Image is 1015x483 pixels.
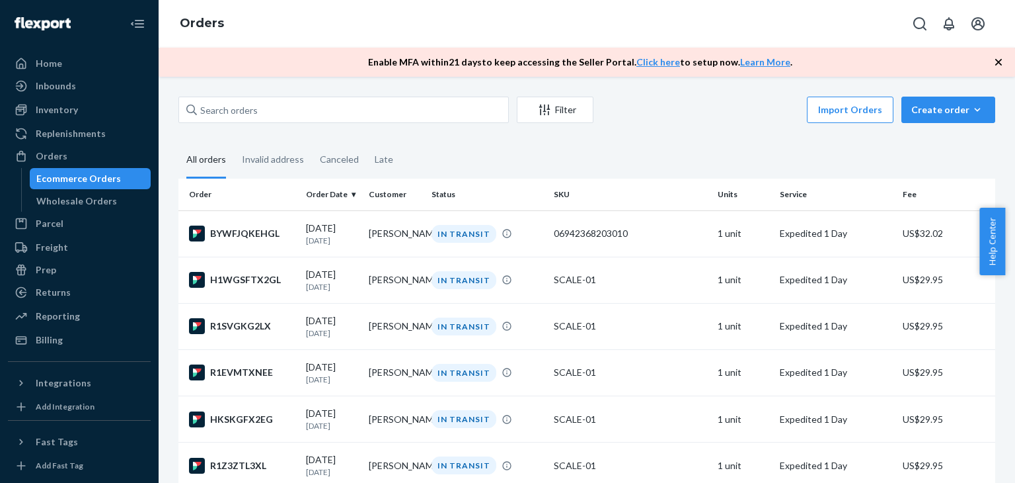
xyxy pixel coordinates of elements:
[548,179,712,210] th: SKU
[178,97,509,123] input: Search orders
[426,179,548,210] th: Status
[36,57,62,70] div: Home
[36,401,94,412] div: Add Integration
[897,396,995,443] td: US$29.95
[36,286,71,299] div: Returns
[36,241,68,254] div: Freight
[30,168,151,189] a: Ecommerce Orders
[306,361,358,385] div: [DATE]
[306,268,358,292] div: [DATE]
[554,273,706,286] div: SCALE-01
[8,146,151,167] a: Orders
[8,53,151,74] a: Home
[363,349,426,396] td: [PERSON_NAME]
[432,271,496,289] div: IN TRANSIT
[712,349,775,396] td: 1 unit
[242,142,304,177] div: Invalid address
[8,99,151,120] a: Inventory
[36,127,106,140] div: Replenishments
[36,376,91,390] div: Integrations
[36,103,78,116] div: Inventory
[36,435,78,449] div: Fast Tags
[780,273,891,286] p: Expedited 1 Day
[189,318,295,334] div: R1SVGKG2LX
[907,11,933,37] button: Open Search Box
[8,329,151,351] a: Billing
[897,257,995,303] td: US$29.95
[189,458,295,474] div: R1Z3ZTL3XL
[979,208,1005,275] span: Help Center
[897,210,995,257] td: US$32.02
[306,374,358,385] p: [DATE]
[169,5,235,43] ol: breadcrumbs
[901,97,995,123] button: Create order
[36,172,121,185] div: Ecommerce Orders
[936,11,962,37] button: Open notifications
[189,412,295,427] div: HKSKGFX2EG
[432,225,496,243] div: IN TRANSIT
[432,318,496,335] div: IN TRANSIT
[301,179,363,210] th: Order Date
[30,191,151,212] a: Wholesale Orders
[807,97,893,123] button: Import Orders
[306,328,358,339] p: [DATE]
[554,459,706,472] div: SCALE-01
[189,226,295,241] div: BYWFJQKEHGL
[554,366,706,379] div: SCALE-01
[780,459,891,472] p: Expedited 1 Day
[8,458,151,474] a: Add Fast Tag
[368,56,792,69] p: Enable MFA within 21 days to keep accessing the Seller Portal. to setup now. .
[375,142,393,177] div: Late
[306,453,358,478] div: [DATE]
[965,11,991,37] button: Open account menu
[306,466,358,478] p: [DATE]
[180,16,224,30] a: Orders
[36,79,76,93] div: Inbounds
[780,366,891,379] p: Expedited 1 Day
[554,413,706,426] div: SCALE-01
[8,373,151,394] button: Integrations
[897,303,995,349] td: US$29.95
[306,281,358,292] p: [DATE]
[712,396,775,443] td: 1 unit
[432,364,496,382] div: IN TRANSIT
[320,142,359,177] div: Canceled
[897,349,995,396] td: US$29.95
[8,75,151,97] a: Inbounds
[780,413,891,426] p: Expedited 1 Day
[36,217,63,230] div: Parcel
[8,237,151,258] a: Freight
[712,303,775,349] td: 1 unit
[36,310,80,323] div: Reporting
[189,272,295,288] div: H1WGSFTX2GL
[432,410,496,428] div: IN TRANSIT
[306,235,358,246] p: [DATE]
[517,97,593,123] button: Filter
[8,431,151,453] button: Fast Tags
[178,179,301,210] th: Order
[911,103,985,116] div: Create order
[897,179,995,210] th: Fee
[780,320,891,333] p: Expedited 1 Day
[8,282,151,303] a: Returns
[306,314,358,339] div: [DATE]
[554,227,706,240] div: 06942368203010
[432,457,496,474] div: IN TRANSIT
[517,103,593,116] div: Filter
[8,213,151,234] a: Parcel
[124,11,151,37] button: Close Navigation
[186,142,226,179] div: All orders
[36,333,63,347] div: Billing
[774,179,897,210] th: Service
[740,56,790,67] a: Learn More
[369,189,421,200] div: Customer
[712,179,775,210] th: Units
[554,320,706,333] div: SCALE-01
[15,17,71,30] img: Flexport logo
[8,399,151,415] a: Add Integration
[36,195,117,208] div: Wholesale Orders
[712,257,775,303] td: 1 unit
[712,210,775,257] td: 1 unit
[363,257,426,303] td: [PERSON_NAME]
[363,210,426,257] td: [PERSON_NAME]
